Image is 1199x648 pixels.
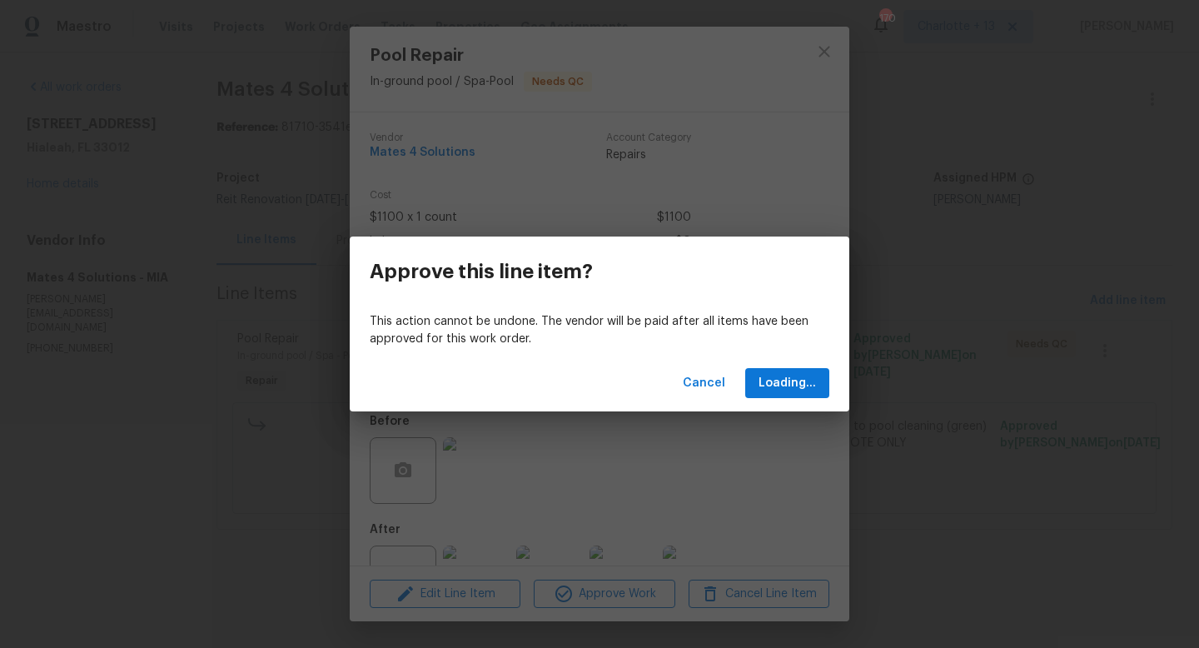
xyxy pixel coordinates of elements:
h3: Approve this line item? [370,260,593,283]
span: Cancel [683,373,725,394]
button: Cancel [676,368,732,399]
p: This action cannot be undone. The vendor will be paid after all items have been approved for this... [370,313,829,348]
span: Loading... [759,373,816,394]
button: Loading... [745,368,829,399]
